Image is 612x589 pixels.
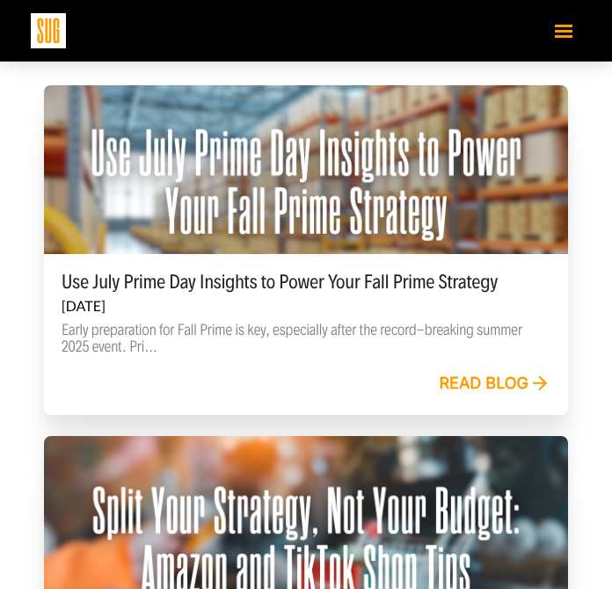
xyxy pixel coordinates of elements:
[62,322,550,355] p: Early preparation for Fall Prime is key, especially after the record-breaking summer 2025 event. ...
[439,374,550,394] a: Read blog
[62,298,550,315] h6: [DATE]
[31,13,66,48] img: Sug
[546,15,581,46] button: Toggle navigation
[62,272,550,293] h5: Use July Prime Day Insights to Power Your Fall Prime Strategy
